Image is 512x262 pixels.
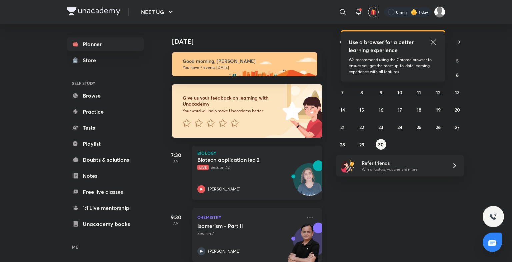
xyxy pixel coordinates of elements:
abbr: September 22, 2025 [359,124,364,130]
button: September 27, 2025 [452,122,463,132]
button: September 12, 2025 [433,87,444,98]
button: September 19, 2025 [433,104,444,115]
abbr: September 24, 2025 [397,124,402,130]
button: avatar [368,7,379,17]
h6: ME [67,241,144,253]
abbr: September 9, 2025 [380,89,382,96]
p: Your word will help make Unacademy better [183,108,280,114]
abbr: September 25, 2025 [417,124,422,130]
p: Biology [197,151,317,155]
h5: 9:30 [163,213,189,221]
h4: [DATE] [172,37,329,45]
a: Free live classes [67,185,144,199]
h5: Use a browser for a better learning experience [349,38,415,54]
p: Win a laptop, vouchers & more [362,166,444,172]
button: September 9, 2025 [376,87,386,98]
p: Chemistry [197,213,302,221]
button: September 13, 2025 [452,87,463,98]
h6: Good morning, [PERSON_NAME] [183,58,311,64]
button: September 11, 2025 [414,87,424,98]
a: Playlist [67,137,144,150]
abbr: September 27, 2025 [455,124,460,130]
img: Avatar [294,167,326,199]
button: September 28, 2025 [337,139,348,150]
p: We recommend using the Chrome browser to ensure you get the most up-to-date learning experience w... [349,57,437,75]
abbr: September 10, 2025 [397,89,402,96]
h5: Biotech application lec 2 [197,156,280,163]
a: Company Logo [67,7,120,17]
abbr: September 8, 2025 [360,89,363,96]
p: [PERSON_NAME] [208,248,240,254]
abbr: September 26, 2025 [436,124,441,130]
button: September 16, 2025 [376,104,386,115]
abbr: September 17, 2025 [398,107,402,113]
abbr: September 18, 2025 [417,107,421,113]
a: Notes [67,169,144,182]
a: Doubts & solutions [67,153,144,166]
abbr: September 28, 2025 [340,141,345,148]
button: September 22, 2025 [356,122,367,132]
button: September 21, 2025 [337,122,348,132]
h6: Refer friends [362,159,444,166]
button: September 24, 2025 [395,122,405,132]
img: feedback_image [260,84,322,138]
button: September 8, 2025 [356,87,367,98]
abbr: September 15, 2025 [359,107,364,113]
p: Session 7 [197,231,302,237]
a: Practice [67,105,144,118]
button: September 26, 2025 [433,122,444,132]
h6: SELF STUDY [67,78,144,89]
abbr: September 19, 2025 [436,107,441,113]
h5: Isomerism - Part II [197,223,280,229]
button: September 7, 2025 [337,87,348,98]
button: September 23, 2025 [376,122,386,132]
abbr: September 11, 2025 [417,89,421,96]
img: avatar [370,9,376,15]
abbr: September 21, 2025 [340,124,345,130]
img: ttu [489,213,497,221]
abbr: September 23, 2025 [378,124,383,130]
abbr: September 29, 2025 [359,141,364,148]
a: 1:1 Live mentorship [67,201,144,215]
p: Session 42 [197,164,302,170]
img: morning [172,52,317,76]
button: September 14, 2025 [337,104,348,115]
button: September 30, 2025 [376,139,386,150]
button: September 18, 2025 [414,104,424,115]
abbr: September 20, 2025 [455,107,460,113]
abbr: September 6, 2025 [456,72,459,78]
abbr: September 16, 2025 [379,107,383,113]
abbr: Saturday [456,57,459,64]
button: September 10, 2025 [395,87,405,98]
abbr: September 14, 2025 [340,107,345,113]
h6: Give us your feedback on learning with Unacademy [183,95,280,107]
a: Browse [67,89,144,102]
button: September 29, 2025 [356,139,367,150]
abbr: September 13, 2025 [455,89,460,96]
a: Planner [67,37,144,51]
abbr: September 7, 2025 [341,89,344,96]
span: Live [197,165,209,170]
img: referral [341,159,355,172]
p: AM [163,221,189,225]
img: Company Logo [67,7,120,15]
img: Harshu [434,6,445,18]
button: September 25, 2025 [414,122,424,132]
button: September 6, 2025 [452,70,463,80]
button: September 15, 2025 [356,104,367,115]
h5: 7:30 [163,151,189,159]
div: Store [83,56,100,64]
p: [PERSON_NAME] [208,186,240,192]
button: NEET UG [137,5,179,19]
a: Store [67,53,144,67]
img: streak [411,9,417,15]
button: September 20, 2025 [452,104,463,115]
p: AM [163,159,189,163]
a: Unacademy books [67,217,144,231]
a: Tests [67,121,144,134]
abbr: September 12, 2025 [436,89,440,96]
abbr: September 30, 2025 [378,141,384,148]
p: You have 7 events [DATE] [183,65,311,70]
button: September 17, 2025 [395,104,405,115]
